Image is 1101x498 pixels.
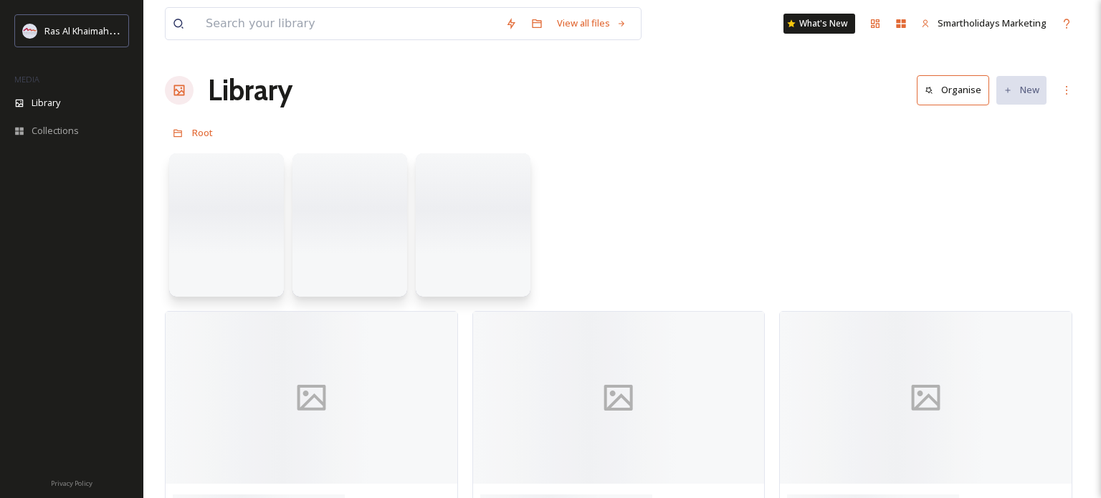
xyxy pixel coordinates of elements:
[44,24,247,37] span: Ras Al Khaimah Tourism Development Authority
[783,14,855,34] a: What's New
[917,75,996,105] a: Organise
[917,75,989,105] button: Organise
[192,126,213,139] span: Root
[550,9,634,37] a: View all files
[208,69,292,112] a: Library
[32,96,60,110] span: Library
[996,76,1047,104] button: New
[14,74,39,85] span: MEDIA
[192,124,213,141] a: Root
[32,124,79,138] span: Collections
[199,8,498,39] input: Search your library
[914,9,1054,37] a: Smartholidays Marketing
[23,24,37,38] img: Logo_RAKTDA_RGB-01.png
[51,479,92,488] span: Privacy Policy
[51,474,92,491] a: Privacy Policy
[938,16,1047,29] span: Smartholidays Marketing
